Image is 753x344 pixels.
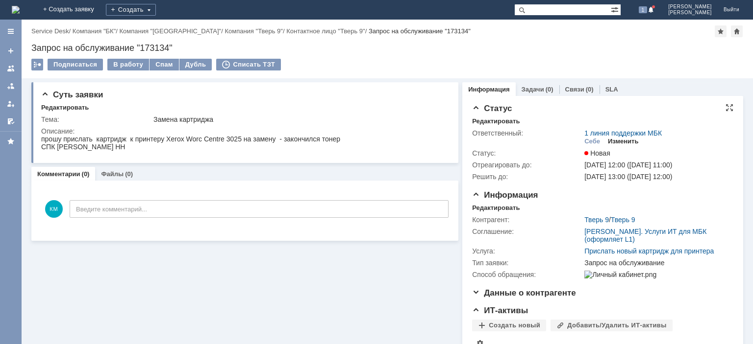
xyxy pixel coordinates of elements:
[472,306,528,315] span: ИТ-активы
[611,4,621,14] span: Расширенный поиск
[41,90,103,99] span: Суть заявки
[120,27,225,35] div: /
[369,27,471,35] div: Запрос на обслуживание "173134"
[31,43,743,53] div: Запрос на обслуживание "173134"
[12,6,20,14] a: Перейти на домашнюю страницу
[584,228,706,243] a: [PERSON_NAME]. Услуги ИТ для МБК (оформляет L1)
[472,161,582,169] div: Отреагировать до:
[73,27,116,35] a: Компания "БК"
[472,117,520,125] div: Редактировать
[286,27,365,35] a: Контактное лицо "Тверь 9"
[286,27,369,35] div: /
[605,86,618,93] a: SLA
[225,27,286,35] div: /
[472,259,582,267] div: Тип заявки:
[731,25,743,37] div: Сделать домашней страницей
[472,129,582,137] div: Ответственный:
[668,4,712,10] span: [PERSON_NAME]
[153,115,445,123] div: Замена картриджа
[3,61,19,76] a: Заявки на командах
[639,6,648,13] span: 1
[45,200,63,218] span: КМ
[3,78,19,94] a: Заявки в моей ответственности
[584,247,714,255] a: Прислать новый картридж для принтера
[472,149,582,157] div: Статус:
[41,127,447,135] div: Описание:
[31,27,73,35] div: /
[472,247,582,255] div: Услуга:
[584,161,672,169] span: [DATE] 12:00 ([DATE] 11:00)
[546,86,553,93] div: (0)
[584,271,656,278] img: Личный кабинет.png
[3,43,19,59] a: Создать заявку
[472,228,582,235] div: Соглашение:
[12,6,20,14] img: logo
[37,170,80,178] a: Комментарии
[73,27,120,35] div: /
[565,86,584,93] a: Связи
[101,170,124,178] a: Файлы
[106,4,156,16] div: Создать
[608,138,639,145] div: Изменить
[3,114,19,129] a: Мои согласования
[472,288,576,298] span: Данные о контрагенте
[611,216,635,224] a: Тверь 9
[472,204,520,212] div: Редактировать
[472,271,582,278] div: Способ обращения:
[468,86,509,93] a: Информация
[584,216,609,224] a: Тверь 9
[120,27,222,35] a: Компания "[GEOGRAPHIC_DATA]"
[472,216,582,224] div: Контрагент:
[125,170,133,178] div: (0)
[584,216,635,224] div: /
[472,173,582,181] div: Решить до:
[584,138,600,145] div: Себе
[82,170,90,178] div: (0)
[31,27,69,35] a: Service Desk
[225,27,283,35] a: Компания "Тверь 9"
[584,173,672,181] span: [DATE] 13:00 ([DATE] 12:00)
[584,149,610,157] span: Новая
[41,104,89,112] div: Редактировать
[584,129,662,137] a: 1 линия поддержки МБК
[472,104,512,113] span: Статус
[726,104,733,112] div: На всю страницу
[522,86,544,93] a: Задачи
[586,86,594,93] div: (0)
[584,259,728,267] div: Запрос на обслуживание
[715,25,727,37] div: Добавить в избранное
[41,115,151,123] div: Тема:
[3,96,19,112] a: Мои заявки
[31,59,43,70] div: Работа с массовостью
[472,190,538,200] span: Информация
[668,10,712,16] span: [PERSON_NAME]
